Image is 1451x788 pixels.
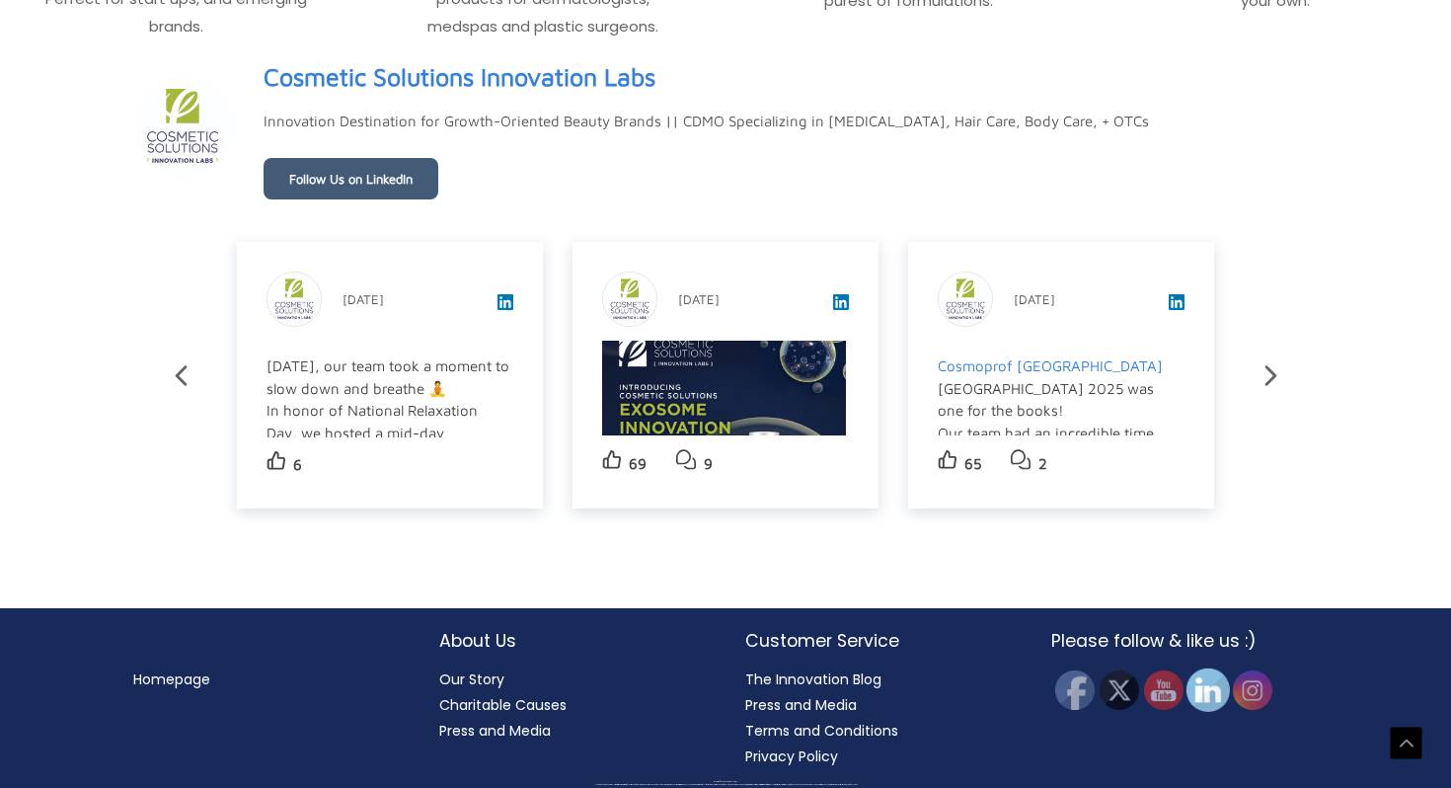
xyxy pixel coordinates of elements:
[939,273,992,326] img: sk-post-userpic
[704,450,713,478] p: 9
[35,781,1416,783] div: Copyright © 2025
[264,158,438,199] a: Follow Us on LinkedIn
[439,667,706,744] nav: About Us
[745,670,881,689] a: The Innovation Blog
[725,781,737,782] span: Cosmetic Solutions
[1169,296,1184,313] a: View post on LinkedIn
[439,721,551,741] a: Press and Media
[133,667,400,692] nav: Menu
[745,747,838,766] a: Privacy Policy
[293,451,302,479] p: 6
[938,355,1182,734] div: [GEOGRAPHIC_DATA] 2025 was one for the books! Our team had an incredible time connecting with so ...
[497,296,513,313] a: View post on LinkedIn
[745,667,1012,769] nav: Customer Service
[1051,628,1318,654] h2: Please follow & like us :)
[603,273,656,326] img: sk-post-userpic
[745,695,857,715] a: Press and Media
[678,287,720,311] p: [DATE]
[267,355,510,689] div: [DATE], our team took a moment to slow down and breathe 🧘 In honor of National Relaxation Day, we...
[439,695,567,715] a: Charitable Causes
[938,357,1163,374] a: Cosmoprof [GEOGRAPHIC_DATA]
[439,628,706,654] h2: About Us
[833,296,849,313] a: View post on LinkedIn
[1014,287,1055,311] p: [DATE]
[35,784,1416,786] div: All material on this Website, including design, text, images, logos and sounds, are owned by Cosm...
[264,54,655,100] a: View page on LinkedIn
[629,450,647,478] p: 69
[745,721,898,741] a: Terms and Conditions
[264,108,1149,135] p: Innovation Destination for Growth-Oriented Beauty Brands || CDMO Specializing in [MEDICAL_DATA], ...
[133,670,210,689] a: Homepage
[1100,670,1139,710] img: Twitter
[964,450,981,478] p: 65
[1038,450,1047,478] p: 2
[133,77,232,176] img: sk-header-picture
[267,273,321,326] img: sk-post-userpic
[343,287,384,311] p: [DATE]
[439,670,504,689] a: Our Story
[1055,670,1095,710] img: Facebook
[745,628,1012,654] h2: Customer Service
